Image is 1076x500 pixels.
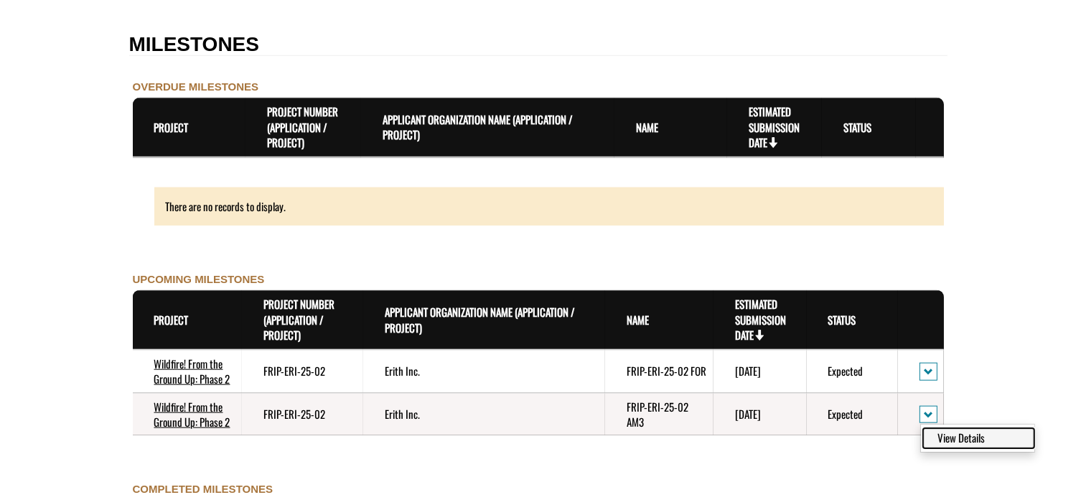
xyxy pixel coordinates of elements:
[129,34,948,57] h2: MILESTONES
[923,428,1034,448] a: View details
[242,350,364,393] td: FRIP-ERI-25-02
[4,65,133,81] a: FRIP Final Report - Template.docx
[133,350,242,393] td: Wildfire! From the Ground Up: Phase 2
[714,393,807,435] td: 10/31/2025
[383,111,573,142] a: Applicant Organization Name (Application / Project)
[154,399,230,430] a: Wildfire! From the Ground Up: Phase 2
[363,350,605,393] td: Erith Inc.
[154,356,230,386] a: Wildfire! From the Ground Up: Phase 2
[749,103,800,150] a: Estimated Submission Date
[828,312,856,328] a: Status
[605,350,714,393] td: FRIP-ERI-25-02 FOR
[154,119,189,135] a: Project
[363,393,605,435] td: Erith Inc.
[133,79,259,94] label: OVERDUE MILESTONES
[133,187,944,226] div: There are no records to display.
[154,187,944,226] div: There are no records to display.
[242,393,364,435] td: FRIP-ERI-25-02
[133,393,242,435] td: Wildfire! From the Ground Up: Phase 2
[898,291,943,350] th: Actions
[714,350,807,393] td: 10/31/2025
[735,363,761,379] time: [DATE]
[920,406,937,424] button: action menu
[807,393,899,435] td: Expected
[898,393,943,435] td: action menu
[4,98,85,113] label: File field for users to download amendment request template
[920,363,937,381] button: action menu
[898,350,943,393] td: action menu
[916,98,943,157] th: Actions
[385,304,575,335] a: Applicant Organization Name (Application / Project)
[627,312,649,328] a: Name
[605,393,714,435] td: FRIP-ERI-25-02 AM3
[807,350,899,393] td: Expected
[735,406,761,422] time: [DATE]
[263,296,335,343] a: Project Number (Application / Project)
[154,312,189,328] a: Project
[267,103,338,150] a: Project Number (Application / Project)
[4,49,114,64] label: Final Reporting Template File
[133,481,273,496] label: COMPLETED MILESTONES
[843,119,871,135] a: Status
[4,115,14,130] div: ---
[636,119,658,135] a: Name
[735,296,786,343] a: Estimated Submission Date
[133,272,265,287] label: UPCOMING MILESTONES
[4,17,151,32] a: FRIP Progress Report - Template .docx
